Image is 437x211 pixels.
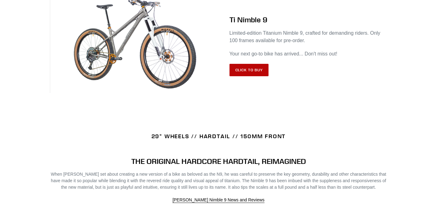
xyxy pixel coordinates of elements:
p: When [PERSON_NAME] set about creating a new version of a bike as beloved as the N9, he was carefu... [50,171,387,191]
a: [PERSON_NAME] Nimble 9 News and Reviews [173,197,264,203]
h2: Ti Nimble 9 [229,15,387,24]
h4: THE ORIGINAL HARDCORE HARDTAIL, REIMAGINED [50,157,387,166]
p: Limited-edition Titanium Nimble 9, crafted for demanding riders. Only 100 frames available for pr... [229,29,387,44]
h4: 29" WHEELS // HARDTAIL // 150MM FRONT [50,133,387,140]
p: Your next go-to bike has arrived... Don't miss out! [229,50,387,58]
a: Click to Buy: TI NIMBLE 9 [229,64,269,76]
